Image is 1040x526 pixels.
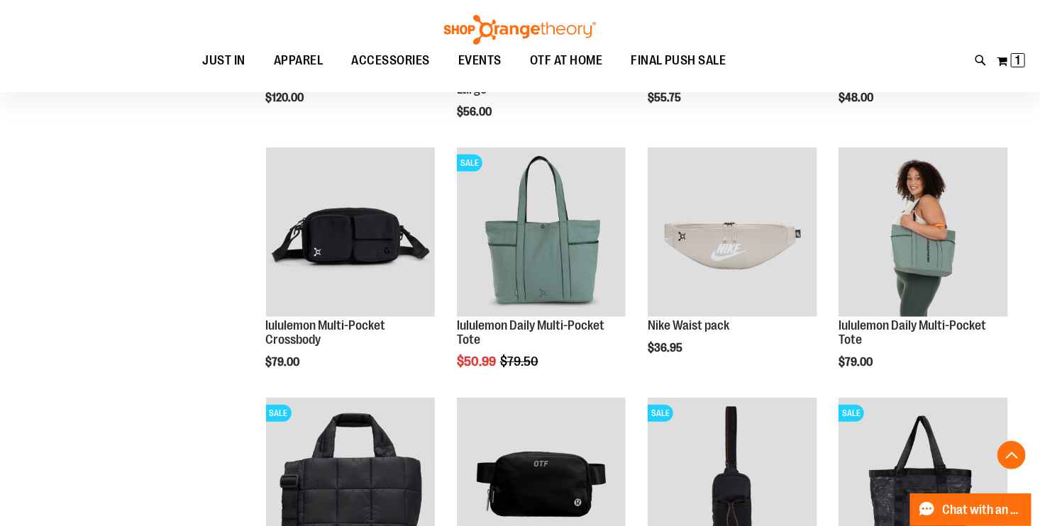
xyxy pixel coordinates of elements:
a: Nike Waist pack [648,318,729,332]
span: SALE [266,405,292,422]
span: $79.00 [839,356,875,369]
span: $50.99 [457,354,498,369]
a: lululemon Daily Multi-Pocket Tote [839,318,986,347]
img: lululemon Multi-Pocket Crossbody [266,147,436,317]
a: lululemon Daily Multi-Pocket ToteSALE [457,147,626,319]
a: FINAL PUSH SALE [616,45,741,77]
a: lululemon Multi-Pocket Crossbody [266,318,386,347]
div: product [641,140,824,390]
a: lululemon Everywhere Belt Bag - Large [457,68,624,96]
a: Main view of 2024 Convention lululemon Daily Multi-Pocket Tote [839,147,1008,319]
img: lululemon Daily Multi-Pocket Tote [457,147,626,317]
a: JUST IN [188,45,260,77]
span: Chat with an Expert [943,503,1023,517]
span: SALE [457,155,482,172]
span: $48.00 [839,91,875,104]
span: JUST IN [202,45,245,77]
span: ACCESSORIES [351,45,430,77]
span: $79.50 [500,354,541,369]
a: EVENTS [444,45,516,77]
img: Shop Orangetheory [442,15,598,45]
span: $79.00 [266,356,302,369]
div: product [450,140,634,404]
span: OTF AT HOME [530,45,603,77]
a: lululemon Daily Multi-Pocket Tote [457,318,604,347]
button: Chat with an Expert [910,493,1032,526]
span: APPAREL [274,45,323,77]
span: EVENTS [458,45,502,77]
span: 1 [1016,53,1021,67]
a: APPAREL [260,45,338,77]
img: Main view of 2024 Convention Nike Waistpack [648,147,817,317]
span: $120.00 [266,91,306,104]
span: $55.75 [648,91,683,104]
a: Main view of 2024 Convention Nike Waistpack [648,147,817,319]
span: SALE [839,405,864,422]
div: product [831,140,1015,404]
a: lululemon Multi-Pocket Crossbody [266,147,436,319]
a: OTF AT HOME [516,45,617,77]
button: Back To Top [997,441,1026,469]
img: Main view of 2024 Convention lululemon Daily Multi-Pocket Tote [839,147,1008,317]
a: ACCESSORIES [337,45,444,77]
span: FINAL PUSH SALE [631,45,726,77]
span: $56.00 [457,106,494,118]
span: SALE [648,405,673,422]
div: product [259,140,443,404]
span: $36.95 [648,342,685,354]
